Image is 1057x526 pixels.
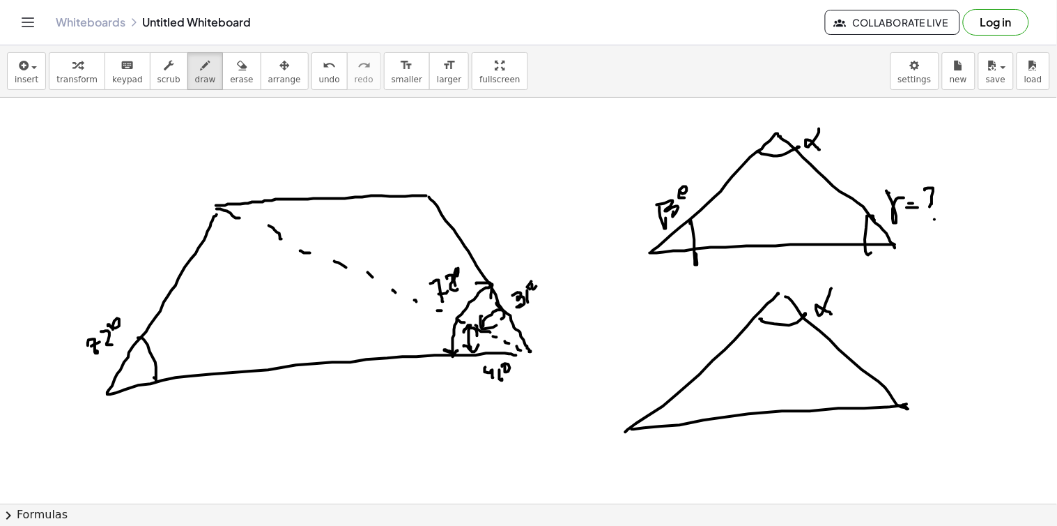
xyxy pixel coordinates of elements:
span: insert [15,75,38,84]
span: load [1024,75,1042,84]
span: keypad [112,75,143,84]
button: new [942,52,975,90]
button: transform [49,52,105,90]
span: fullscreen [479,75,520,84]
button: settings [890,52,939,90]
span: erase [230,75,253,84]
span: redo [355,75,373,84]
a: Whiteboards [56,15,125,29]
button: fullscreen [472,52,527,90]
button: format_sizesmaller [384,52,430,90]
button: load [1017,52,1050,90]
span: save [986,75,1005,84]
span: scrub [157,75,180,84]
i: undo [323,57,336,74]
button: Toggle navigation [17,11,39,33]
span: draw [195,75,216,84]
button: format_sizelarger [429,52,469,90]
button: insert [7,52,46,90]
span: larger [437,75,461,84]
button: erase [222,52,261,90]
button: draw [187,52,224,90]
button: redoredo [347,52,381,90]
button: scrub [150,52,188,90]
span: Collaborate Live [837,16,948,29]
button: save [978,52,1014,90]
button: arrange [261,52,309,90]
span: settings [898,75,932,84]
span: smaller [392,75,422,84]
button: undoundo [311,52,348,90]
span: new [950,75,967,84]
button: Collaborate Live [825,10,960,35]
i: format_size [442,57,456,74]
button: Log in [963,9,1029,36]
span: transform [56,75,98,84]
span: arrange [268,75,301,84]
i: format_size [400,57,413,74]
i: keyboard [121,57,134,74]
i: redo [357,57,371,74]
button: keyboardkeypad [105,52,151,90]
span: undo [319,75,340,84]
